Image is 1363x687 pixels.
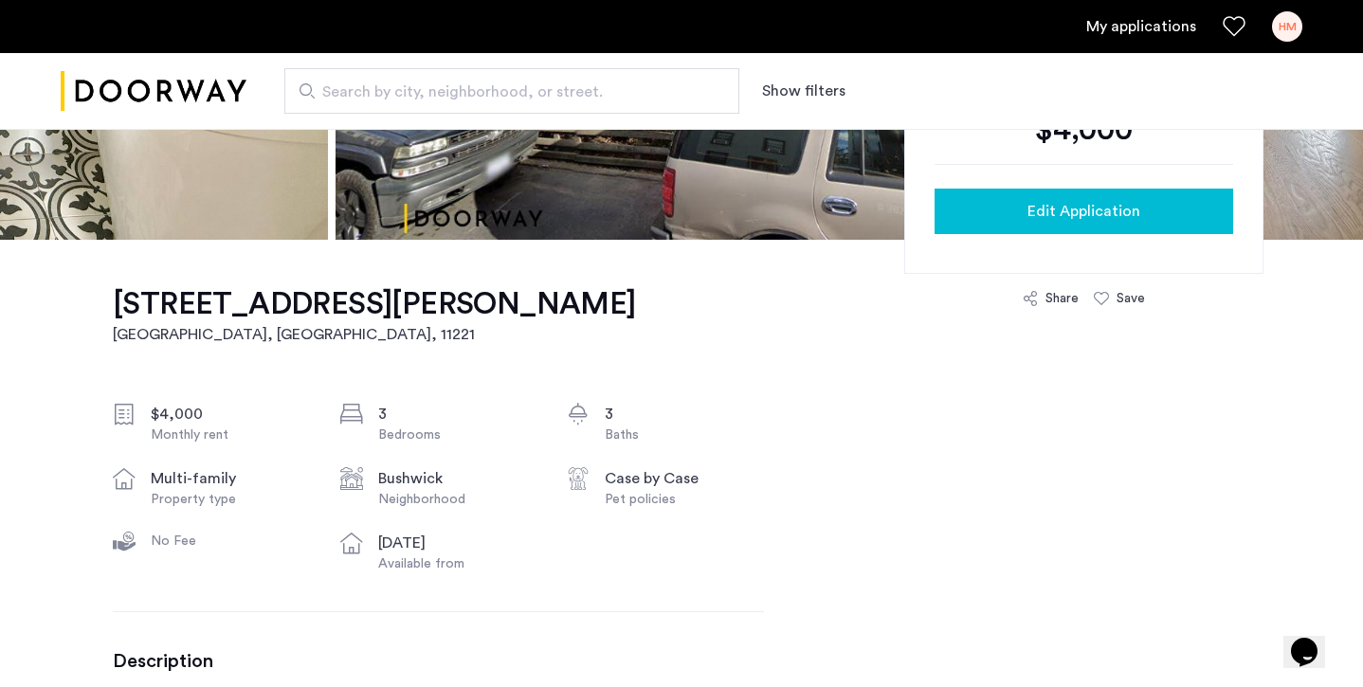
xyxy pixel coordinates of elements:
a: [STREET_ADDRESS][PERSON_NAME][GEOGRAPHIC_DATA], [GEOGRAPHIC_DATA], 11221 [113,285,636,346]
h2: [GEOGRAPHIC_DATA], [GEOGRAPHIC_DATA] , 11221 [113,323,636,346]
div: 3 [378,403,537,425]
div: HM [1272,11,1302,42]
img: logo [61,56,246,127]
div: Available from [378,554,537,573]
h1: [STREET_ADDRESS][PERSON_NAME] [113,285,636,323]
input: Apartment Search [284,68,739,114]
div: $4,000 [151,403,310,425]
div: $4,000 [935,111,1233,149]
span: Search by city, neighborhood, or street. [322,81,686,103]
div: 3 [605,403,764,425]
button: button [935,189,1233,234]
div: multi-family [151,467,310,490]
button: Show or hide filters [762,80,845,102]
a: Cazamio logo [61,56,246,127]
div: Case by Case [605,467,764,490]
iframe: chat widget [1283,611,1344,668]
div: Share [1045,289,1079,308]
div: Save [1117,289,1145,308]
div: Monthly rent [151,425,310,444]
div: Neighborhood [378,490,537,509]
div: Bushwick [378,467,537,490]
a: Favorites [1223,15,1245,38]
div: No Fee [151,532,310,551]
div: [DATE] [378,532,537,554]
div: Baths [605,425,764,444]
div: Pet policies [605,490,764,509]
span: Edit Application [1027,200,1140,223]
a: My application [1086,15,1196,38]
div: Property type [151,490,310,509]
div: Bedrooms [378,425,537,444]
h3: Description [113,650,764,673]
